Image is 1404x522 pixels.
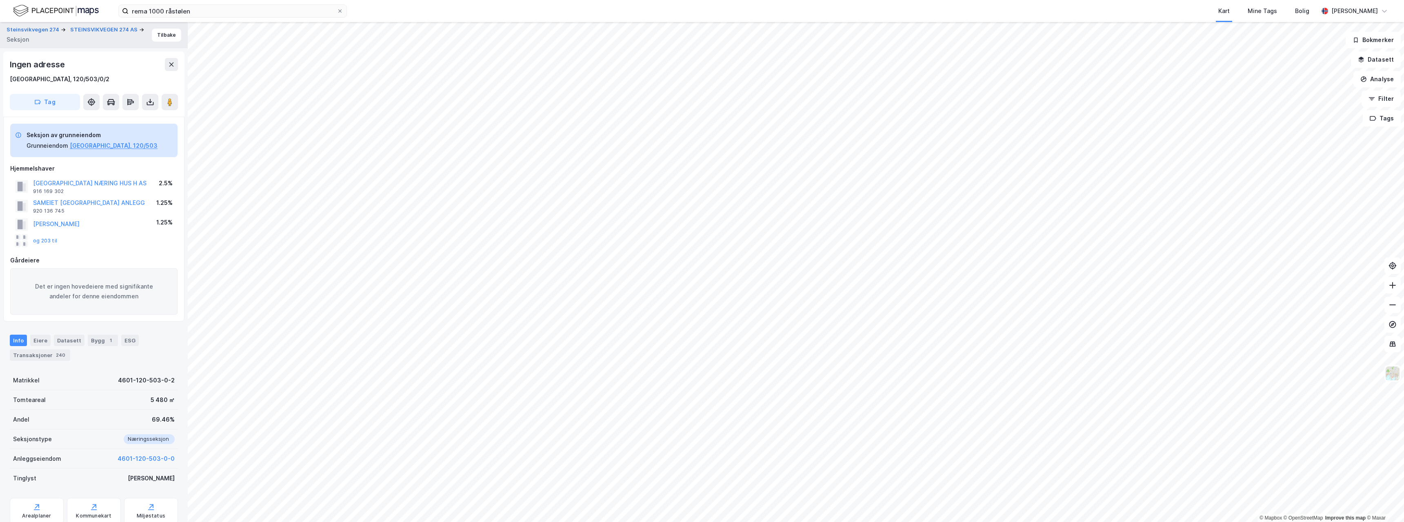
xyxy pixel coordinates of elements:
[1362,91,1401,107] button: Filter
[118,375,175,385] div: 4601-120-503-0-2
[10,268,178,315] div: Det er ingen hovedeiere med signifikante andeler for denne eiendommen
[1284,515,1323,521] a: OpenStreetMap
[156,198,173,208] div: 1.25%
[1295,6,1309,16] div: Bolig
[156,218,173,227] div: 1.25%
[27,130,158,140] div: Seksjon av grunneiendom
[121,335,139,346] div: ESG
[27,141,68,151] div: Grunneiendom
[13,375,40,385] div: Matrikkel
[10,58,66,71] div: Ingen adresse
[1260,515,1282,521] a: Mapbox
[13,454,61,464] div: Anleggseiendom
[54,335,84,346] div: Datasett
[10,335,27,346] div: Info
[7,26,61,34] button: Steinsvikvegen 274
[13,4,99,18] img: logo.f888ab2527a4732fd821a326f86c7f29.svg
[13,434,52,444] div: Seksjonstype
[1363,483,1404,522] iframe: Chat Widget
[1218,6,1230,16] div: Kart
[70,26,139,34] button: STEINSVIKVEGEN 274 AS
[13,415,29,424] div: Andel
[151,395,175,405] div: 5 480 ㎡
[118,454,175,464] button: 4601-120-503-0-0
[1248,6,1277,16] div: Mine Tags
[129,5,337,17] input: Søk på adresse, matrikkel, gårdeiere, leietakere eller personer
[54,351,67,359] div: 240
[33,188,64,195] div: 916 169 302
[7,35,29,44] div: Seksjon
[1385,366,1400,381] img: Z
[152,415,175,424] div: 69.46%
[88,335,118,346] div: Bygg
[1363,110,1401,127] button: Tags
[13,395,46,405] div: Tomteareal
[13,473,36,483] div: Tinglyst
[22,513,51,519] div: Arealplaner
[10,349,70,361] div: Transaksjoner
[30,335,51,346] div: Eiere
[76,513,111,519] div: Kommunekart
[33,208,64,214] div: 920 136 745
[159,178,173,188] div: 2.5%
[1346,32,1401,48] button: Bokmerker
[10,255,178,265] div: Gårdeiere
[152,29,181,42] button: Tilbake
[70,141,158,151] button: [GEOGRAPHIC_DATA], 120/503
[137,513,165,519] div: Miljøstatus
[10,74,109,84] div: [GEOGRAPHIC_DATA], 120/503/0/2
[1351,51,1401,68] button: Datasett
[128,473,175,483] div: [PERSON_NAME]
[1363,483,1404,522] div: Kontrollprogram for chat
[1331,6,1378,16] div: [PERSON_NAME]
[10,94,80,110] button: Tag
[10,164,178,173] div: Hjemmelshaver
[1353,71,1401,87] button: Analyse
[107,336,115,344] div: 1
[1325,515,1366,521] a: Improve this map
